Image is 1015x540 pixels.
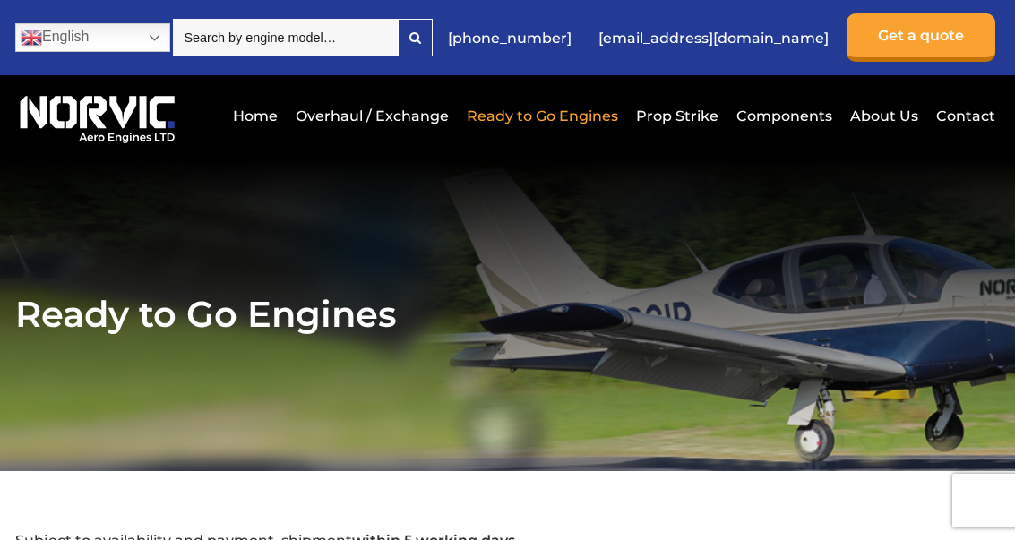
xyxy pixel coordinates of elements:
[632,94,723,138] a: Prop Strike
[228,94,282,138] a: Home
[15,89,179,144] img: Norvic Aero Engines logo
[932,94,995,138] a: Contact
[15,292,1000,336] h1: Ready to Go Engines
[15,23,170,52] a: English
[589,16,838,60] a: [EMAIL_ADDRESS][DOMAIN_NAME]
[732,94,837,138] a: Components
[173,19,398,56] input: Search by engine model…
[291,94,453,138] a: Overhaul / Exchange
[847,13,995,62] a: Get a quote
[21,27,42,48] img: en
[439,16,581,60] a: [PHONE_NUMBER]
[846,94,923,138] a: About Us
[462,94,623,138] a: Ready to Go Engines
